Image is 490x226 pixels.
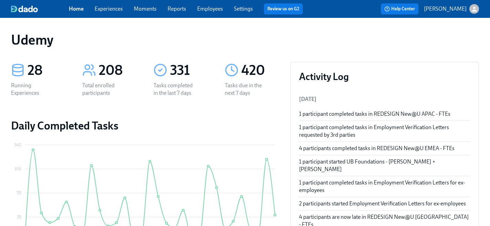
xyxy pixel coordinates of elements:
[11,32,53,48] h1: Udemy
[69,5,84,12] a: Home
[17,215,21,219] tspan: 35
[153,82,198,97] div: Tasks completed in the last 7 days
[99,62,137,79] div: 208
[424,4,479,14] button: [PERSON_NAME]
[267,5,299,12] a: Review us on G2
[17,191,21,195] tspan: 70
[225,82,269,97] div: Tasks due in the next 7 days
[197,5,223,12] a: Employees
[241,62,279,79] div: 420
[299,70,470,83] h3: Activity Log
[134,5,157,12] a: Moments
[168,5,186,12] a: Reports
[11,5,38,12] img: dado
[14,167,21,171] tspan: 105
[299,110,470,118] div: 1 participant completed tasks in REDESIGN New@U APAC - FTEs
[14,143,21,147] tspan: 140
[11,5,69,12] a: dado
[299,200,470,207] div: 2 participants started Employment Verification Letters for ex-employees
[299,145,470,152] div: 4 participants completed tasks in REDESIGN New@U EMEA - FTEs
[11,119,279,133] h2: Daily Completed Tasks
[299,96,317,102] span: [DATE]
[11,82,55,97] div: Running Experiences
[95,5,123,12] a: Experiences
[234,5,253,12] a: Settings
[384,5,415,12] span: Help Center
[299,124,470,139] div: 1 participant completed tasks in Employment Verification Letters requested by 3rd parties
[381,3,418,14] button: Help Center
[170,62,208,79] div: 331
[28,62,66,79] div: 28
[299,179,470,194] div: 1 participant completed tasks in Employment Verification Letters for ex-employees
[82,82,126,97] div: Total enrolled participants
[299,158,470,173] div: 1 participant started UB Foundations - [PERSON_NAME] + [PERSON_NAME]
[424,5,467,13] p: [PERSON_NAME]
[264,3,303,14] button: Review us on G2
